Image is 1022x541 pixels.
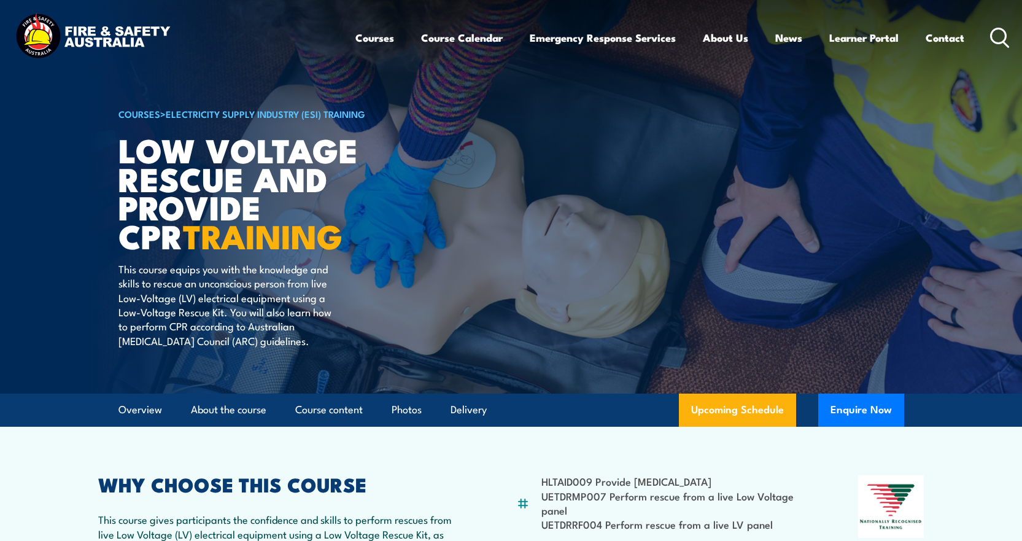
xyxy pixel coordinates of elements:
h6: > [118,106,422,121]
a: About Us [703,21,748,54]
strong: TRAINING [183,209,343,260]
a: Courses [355,21,394,54]
a: Course Calendar [421,21,503,54]
a: Emergency Response Services [530,21,676,54]
a: Course content [295,394,363,426]
p: This course equips you with the knowledge and skills to rescue an unconscious person from live Lo... [118,262,343,348]
a: Photos [392,394,422,426]
li: UETDRRF004 Perform rescue from a live LV panel [541,517,799,531]
h1: Low Voltage Rescue and Provide CPR [118,135,422,250]
li: HLTAID009 Provide [MEDICAL_DATA] [541,474,799,488]
a: Upcoming Schedule [679,394,796,427]
a: Contact [926,21,964,54]
a: Learner Portal [829,21,899,54]
img: Nationally Recognised Training logo. [858,475,924,538]
a: Delivery [451,394,487,426]
h2: WHY CHOOSE THIS COURSE [98,475,457,492]
li: UETDRMP007 Perform rescue from a live Low Voltage panel [541,489,799,518]
a: Electricity Supply Industry (ESI) Training [166,107,365,120]
button: Enquire Now [818,394,904,427]
a: COURSES [118,107,160,120]
a: About the course [191,394,266,426]
a: News [775,21,802,54]
a: Overview [118,394,162,426]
